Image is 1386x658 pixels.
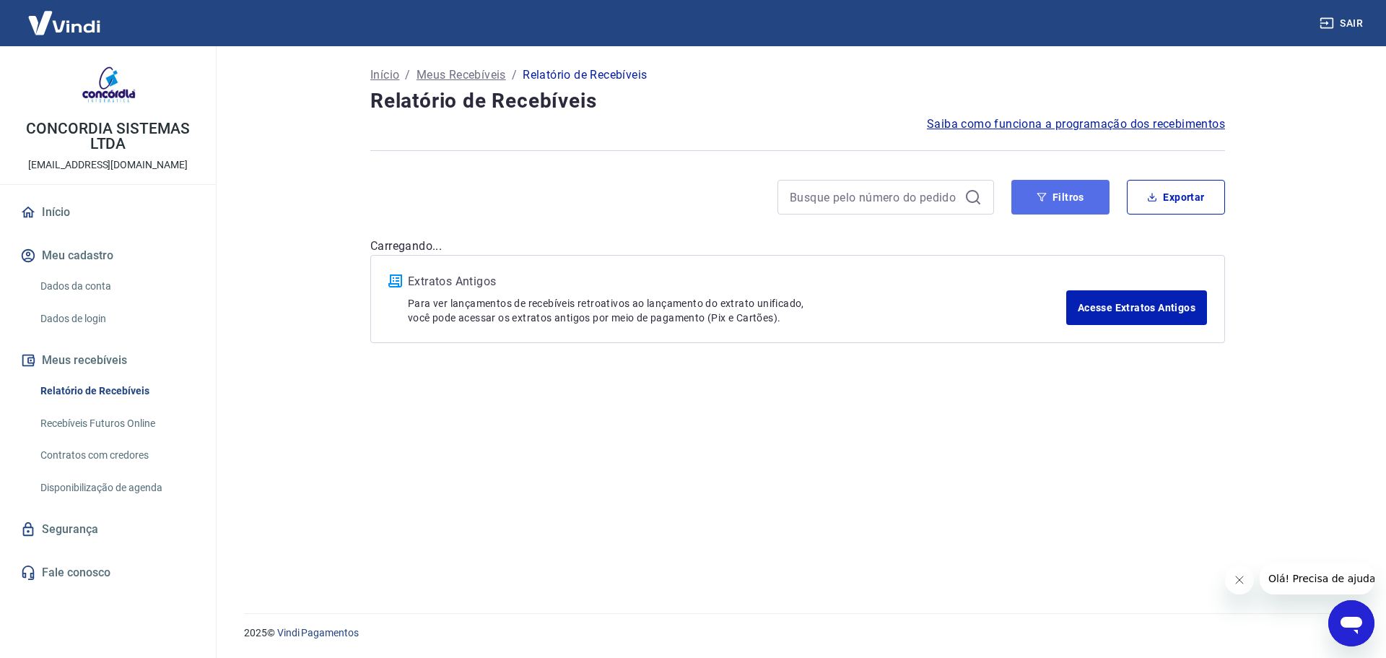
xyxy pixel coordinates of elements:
a: Início [17,196,199,228]
button: Sair [1317,10,1369,37]
a: Acesse Extratos Antigos [1066,290,1207,325]
p: / [512,66,517,84]
a: Contratos com credores [35,441,199,470]
p: / [405,66,410,84]
a: Dados de login [35,304,199,334]
p: Carregando... [370,238,1225,255]
a: Dados da conta [35,272,199,301]
h4: Relatório de Recebíveis [370,87,1225,116]
a: Segurança [17,514,199,545]
img: ícone [388,274,402,287]
span: Olá! Precisa de ajuda? [9,10,121,22]
button: Meus recebíveis [17,345,199,376]
img: a68c8fd8-fab5-48c0-8bd6-9edace40e89e.jpeg [79,58,137,116]
a: Recebíveis Futuros Online [35,409,199,438]
p: Para ver lançamentos de recebíveis retroativos ao lançamento do extrato unificado, você pode aces... [408,296,1066,325]
a: Meus Recebíveis [417,66,506,84]
iframe: Fechar mensagem [1225,566,1254,594]
a: Saiba como funciona a programação dos recebimentos [927,116,1225,133]
p: [EMAIL_ADDRESS][DOMAIN_NAME] [28,157,188,173]
a: Vindi Pagamentos [277,627,359,638]
iframe: Botão para abrir a janela de mensagens [1328,600,1374,646]
button: Exportar [1127,180,1225,215]
button: Filtros [1011,180,1110,215]
input: Busque pelo número do pedido [790,186,959,208]
img: Vindi [17,1,111,45]
p: CONCORDIA SISTEMAS LTDA [12,121,204,152]
p: Relatório de Recebíveis [523,66,647,84]
a: Fale conosco [17,557,199,589]
a: Início [370,66,399,84]
p: Extratos Antigos [408,273,1066,290]
p: 2025 © [244,625,1351,641]
iframe: Mensagem da empresa [1260,563,1374,594]
button: Meu cadastro [17,240,199,272]
a: Relatório de Recebíveis [35,376,199,406]
a: Disponibilização de agenda [35,473,199,503]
